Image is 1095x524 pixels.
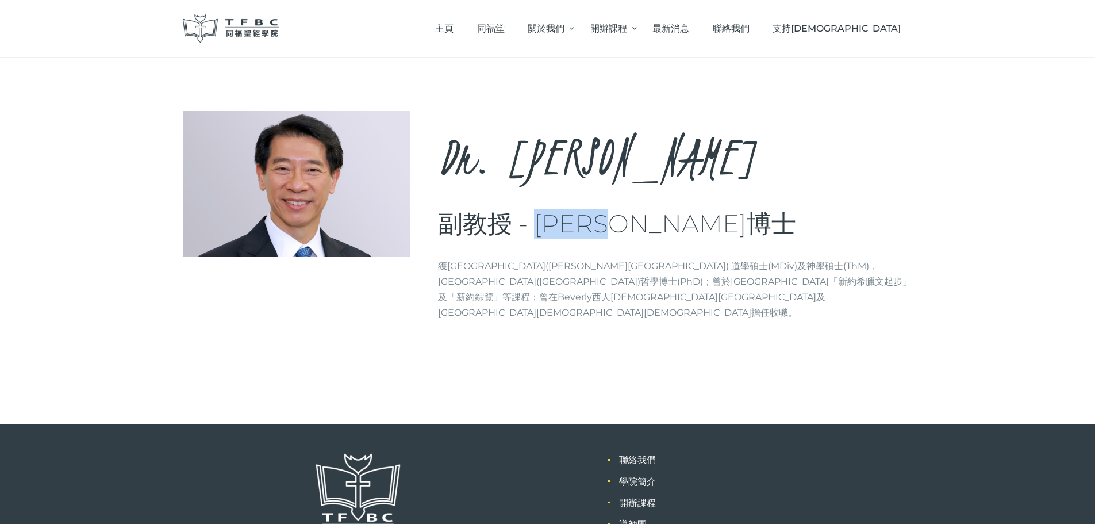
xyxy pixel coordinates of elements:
[438,258,913,321] p: 獲[GEOGRAPHIC_DATA]([PERSON_NAME][GEOGRAPHIC_DATA]) 道學碩士(MDiv)及神學碩士(ThM)，[GEOGRAPHIC_DATA]([GEOGRA...
[183,14,279,43] img: 同福聖經學院 TFBC
[516,12,578,45] a: 關於我們
[619,498,656,508] a: 開辦課程
[528,23,564,34] span: 關於我們
[619,476,656,487] a: 學院簡介
[435,23,454,34] span: 主頁
[424,12,466,45] a: 主頁
[590,23,627,34] span: 開辦課程
[465,12,516,45] a: 同福堂
[578,12,640,45] a: 開辦課程
[761,12,913,45] a: 支持[DEMOGRAPHIC_DATA]
[477,23,505,34] span: 同福堂
[713,23,750,34] span: 聯絡我們
[773,23,901,34] span: 支持[DEMOGRAPHIC_DATA]
[183,111,411,257] img: Dr. Fung Wing Wo, Benjamin
[652,23,689,34] span: 最新消息
[438,209,913,239] h3: 副教授 - [PERSON_NAME]博士
[619,454,656,465] a: 聯絡我們
[438,111,913,203] h2: Dr. [PERSON_NAME]
[701,12,761,45] a: 聯絡我們
[641,12,701,45] a: 最新消息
